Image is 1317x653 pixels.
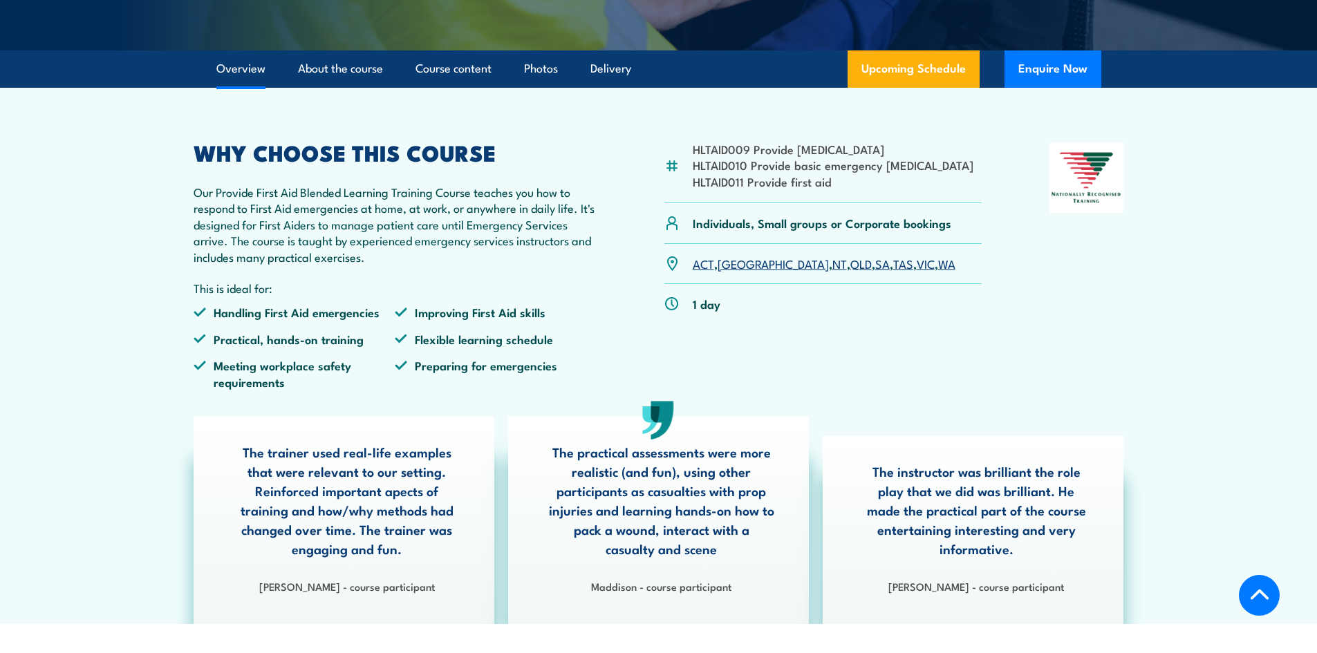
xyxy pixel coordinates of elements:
strong: [PERSON_NAME] - course participant [888,578,1064,594]
li: Improving First Aid skills [395,304,597,320]
button: Enquire Now [1005,50,1101,88]
p: This is ideal for: [194,280,597,296]
a: TAS [893,255,913,272]
p: Individuals, Small groups or Corporate bookings [693,215,951,231]
a: About the course [298,50,383,87]
p: Our Provide First Aid Blended Learning Training Course teaches you how to respond to First Aid em... [194,184,597,265]
p: , , , , , , , [693,256,955,272]
p: The instructor was brilliant the role play that we did was brilliant. He made the practical part ... [863,462,1089,558]
a: [GEOGRAPHIC_DATA] [718,255,829,272]
img: Nationally Recognised Training logo. [1049,142,1124,213]
li: Flexible learning schedule [395,331,597,347]
a: SA [875,255,890,272]
li: Meeting workplace safety requirements [194,357,395,390]
a: ACT [693,255,714,272]
a: Overview [216,50,265,87]
li: HLTAID009 Provide [MEDICAL_DATA] [693,141,973,157]
li: Handling First Aid emergencies [194,304,395,320]
a: Course content [415,50,492,87]
a: QLD [850,255,872,272]
strong: Maddison - course participant [591,578,731,594]
a: Photos [524,50,558,87]
p: The trainer used real-life examples that were relevant to our setting. Reinforced important apect... [234,442,460,558]
a: VIC [917,255,935,272]
p: The practical assessments were more realistic (and fun), using other participants as casualties w... [549,442,774,558]
strong: [PERSON_NAME] - course participant [259,578,435,594]
p: 1 day [693,296,720,312]
li: HLTAID010 Provide basic emergency [MEDICAL_DATA] [693,157,973,173]
li: HLTAID011 Provide first aid [693,173,973,189]
a: Upcoming Schedule [848,50,980,88]
a: Delivery [590,50,631,87]
li: Preparing for emergencies [395,357,597,390]
h2: WHY CHOOSE THIS COURSE [194,142,597,162]
li: Practical, hands-on training [194,331,395,347]
a: WA [938,255,955,272]
a: NT [832,255,847,272]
